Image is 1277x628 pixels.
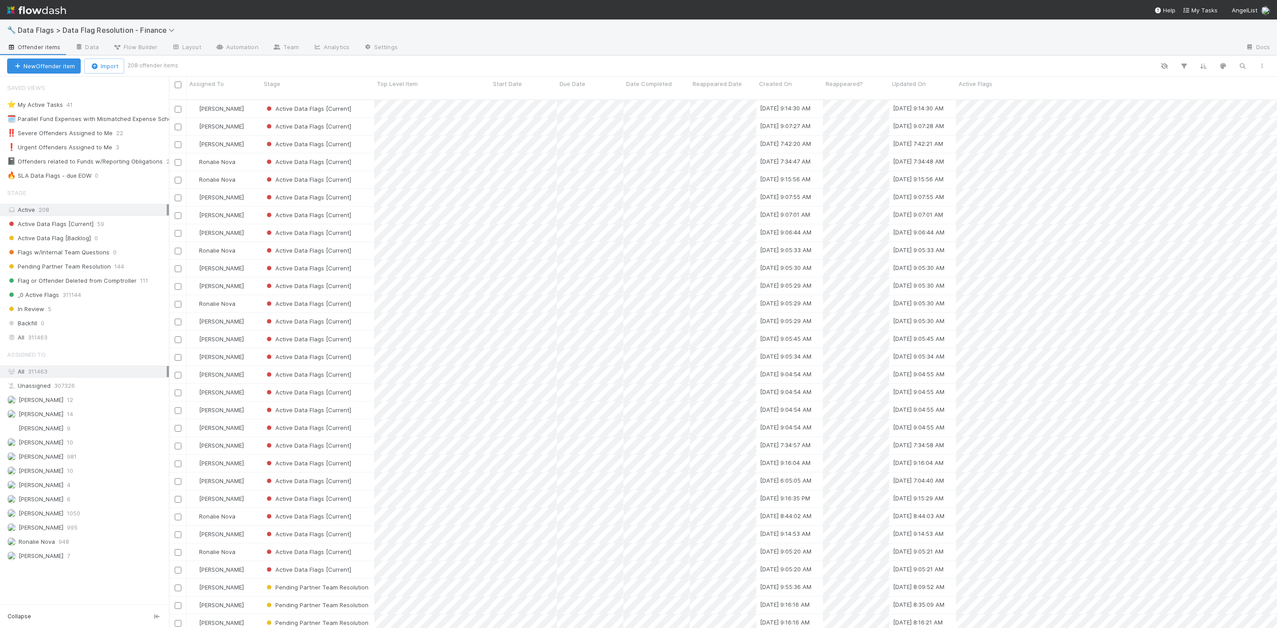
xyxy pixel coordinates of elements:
input: Toggle Row Selected [175,425,181,432]
div: [DATE] 9:05:30 AM [893,299,944,308]
span: [PERSON_NAME] [199,619,244,626]
span: Assigned To [189,79,224,88]
div: [DATE] 9:07:28 AM [893,121,944,130]
img: avatar_a30eae2f-1634-400a-9e21-710cfd6f71f0.png [7,395,16,404]
span: [PERSON_NAME] [199,318,244,325]
div: [PERSON_NAME] [190,140,244,148]
div: [DATE] 9:04:54 AM [760,405,811,414]
input: Toggle Row Selected [175,460,181,467]
span: [PERSON_NAME] [199,105,244,112]
input: Toggle Row Selected [175,567,181,573]
div: [PERSON_NAME] [190,406,244,414]
div: [DATE] 9:05:34 AM [760,352,811,361]
div: [DATE] 9:16:04 AM [893,458,944,467]
div: Active Data Flags [Current] [265,441,351,450]
div: [DATE] 9:15:29 AM [893,494,944,503]
img: avatar_0d9988fd-9a15-4cc7-ad96-88feab9e0fa9.png [191,300,198,307]
span: [PERSON_NAME] [199,229,244,236]
input: Toggle Row Selected [175,354,181,361]
span: Active Data Flags [Current] [265,477,351,484]
div: [DATE] 7:34:48 AM [893,157,944,166]
div: [DATE] 7:34:58 AM [893,441,944,449]
a: Automation [208,41,266,55]
div: Active Data Flags [Current] [265,512,351,521]
span: Active Data Flags [Current] [265,495,351,502]
input: Toggle Row Selected [175,195,181,201]
div: Active Data Flags [Current] [265,335,351,343]
span: Top Level Item [377,79,418,88]
span: Flow Builder [113,43,157,51]
input: Toggle Row Selected [175,478,181,485]
span: Active Data Flags [Current] [265,247,351,254]
span: Active Data Flags [Current] [265,530,351,538]
img: avatar_0d9988fd-9a15-4cc7-ad96-88feab9e0fa9.png [191,158,198,165]
div: [DATE] 7:42:20 AM [760,139,811,148]
span: [PERSON_NAME] [199,601,244,608]
span: Updated On [892,79,926,88]
span: [PERSON_NAME] [199,406,244,413]
img: avatar_487f705b-1efa-4920-8de6-14528bcda38c.png [191,229,198,236]
div: [DATE] 9:05:29 AM [760,316,811,325]
div: Urgent Offenders Assigned to Me [7,142,112,153]
span: Active Data Flags [Current] [265,353,351,360]
div: Active Data Flags [Current] [265,530,351,538]
span: [PERSON_NAME] [199,265,244,272]
input: Toggle Row Selected [175,265,181,272]
input: Toggle Row Selected [175,443,181,449]
div: [PERSON_NAME] [190,281,244,290]
div: Active Data Flags [Current] [265,246,351,255]
img: avatar_b6a6ccf4-6160-40f7-90da-56c3221167ae.png [191,265,198,272]
div: Pending Partner Team Resolution [265,618,368,627]
div: [PERSON_NAME] [190,601,244,609]
input: Toggle Row Selected [175,124,181,130]
div: [DATE] 7:42:21 AM [893,139,943,148]
div: [DATE] 9:55:36 AM [760,582,811,591]
img: avatar_0d9988fd-9a15-4cc7-ad96-88feab9e0fa9.png [191,176,198,183]
div: [DATE] 9:16:04 AM [760,458,811,467]
div: [DATE] 9:14:30 AM [760,104,811,113]
img: logo-inverted-e16ddd16eac7371096b0.svg [7,3,66,18]
span: [PERSON_NAME] [199,123,244,130]
div: My Active Tasks [7,99,63,110]
span: Active Data Flags [Current] [265,460,351,467]
div: Active Data Flags [Current] [265,459,351,468]
span: Active Data Flags [Current] [265,442,351,449]
img: avatar_b6a6ccf4-6160-40f7-90da-56c3221167ae.png [191,194,198,201]
span: Data Flags > Data Flag Resolution - Finance [18,26,179,35]
div: [PERSON_NAME] [190,459,244,468]
span: [PERSON_NAME] [199,530,244,538]
span: Offender items [7,43,60,51]
span: ‼️ [7,129,16,137]
div: [DATE] 9:15:56 AM [760,175,811,183]
img: avatar_b6a6ccf4-6160-40f7-90da-56c3221167ae.png [191,140,198,148]
span: Active Data Flags [Current] [265,424,351,431]
div: [DATE] 9:07:01 AM [760,210,810,219]
input: Toggle Row Selected [175,336,181,343]
small: 208 offender items [128,62,178,70]
input: Toggle Row Selected [175,301,181,308]
div: [DATE] 9:05:30 AM [760,263,811,272]
img: avatar_9ff82f50-05c7-4c71-8fc6-9a2e070af8b5.png [7,495,16,503]
div: [DATE] 9:07:55 AM [893,192,944,201]
span: 41 [67,99,82,110]
div: Active Data Flags [Current] [265,388,351,397]
img: avatar_487f705b-1efa-4920-8de6-14528bcda38c.png [191,495,198,502]
input: Toggle Row Selected [175,496,181,503]
div: [DATE] 9:05:30 AM [893,263,944,272]
div: [PERSON_NAME] [190,228,244,237]
div: [PERSON_NAME] [190,476,244,485]
img: avatar_487f705b-1efa-4920-8de6-14528bcda38c.png [191,123,198,130]
div: [DATE] 9:07:01 AM [893,210,943,219]
span: Ronalie Nova [199,513,235,520]
span: Ronalie Nova [199,158,235,165]
input: Toggle Row Selected [175,407,181,414]
div: [DATE] 9:14:53 AM [893,529,944,538]
span: [PERSON_NAME] [199,371,244,378]
span: Active Data Flags [Current] [265,265,351,272]
span: [PERSON_NAME] [199,495,244,502]
span: Collapse [8,612,31,620]
a: Team [266,41,306,55]
span: Pending Partner Team Resolution [265,584,368,591]
span: Active Data Flags [Current] [265,300,351,307]
input: Toggle Row Selected [175,372,181,378]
